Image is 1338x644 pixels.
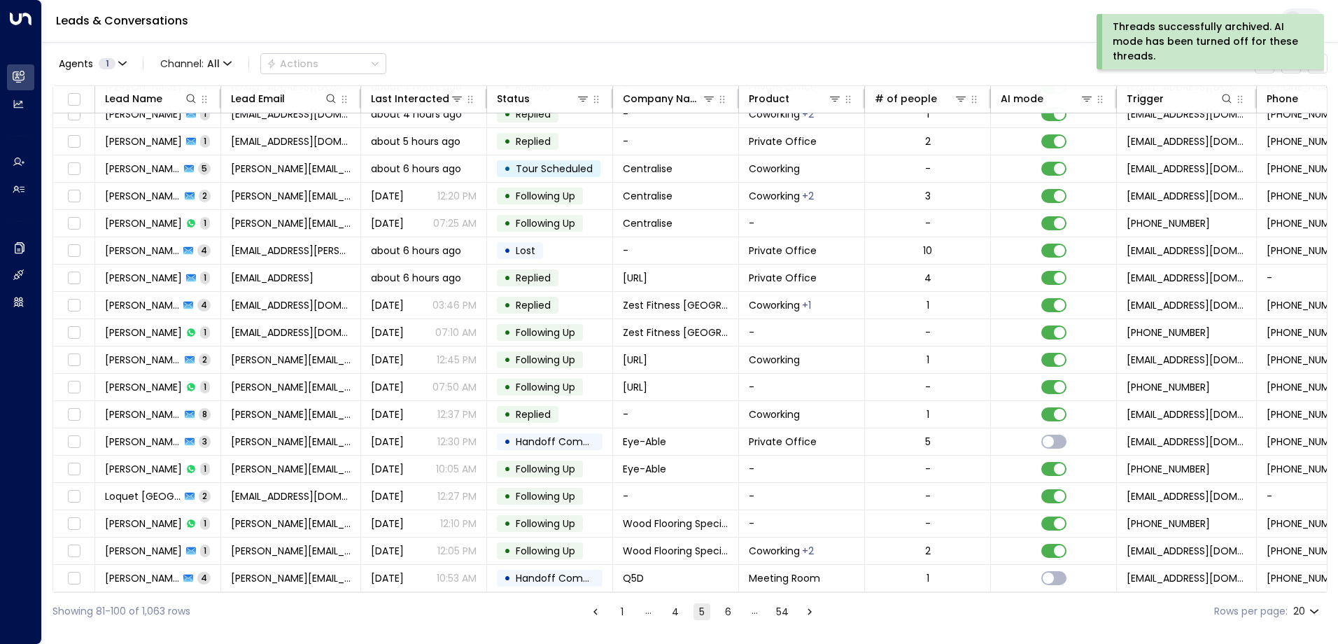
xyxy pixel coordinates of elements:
[720,603,737,620] button: Go to page 6
[105,298,179,312] span: Zoe Paxton
[59,59,93,69] span: Agents
[623,189,672,203] span: Centralise
[802,189,814,203] div: Dedicated Desk,Private Office
[504,211,511,235] div: •
[516,435,614,449] span: Handoff Completed
[200,545,210,556] span: 1
[749,407,800,421] span: Coworking
[925,134,931,148] div: 2
[371,216,404,230] span: Yesterday
[371,90,449,107] div: Last Interacted
[802,544,814,558] div: Dedicated Desk,Private Office
[516,380,575,394] span: Following Up
[437,353,477,367] p: 12:45 PM
[1127,134,1246,148] span: sales@newflex.com
[200,217,210,229] span: 1
[925,189,931,203] div: 3
[105,189,181,203] span: Jeremy Williamson
[199,190,211,202] span: 2
[197,244,211,256] span: 4
[231,380,351,394] span: caroline.burwood@annalise.ai
[623,435,666,449] span: Eye-Able
[773,603,791,620] button: Go to page 54
[105,90,162,107] div: Lead Name
[371,517,404,531] span: Yesterday
[105,162,180,176] span: Jeremy Williamson
[739,483,865,510] td: -
[65,379,83,396] span: Toggle select row
[1127,162,1246,176] span: sales@newflex.com
[1001,90,1094,107] div: AI mode
[504,129,511,153] div: •
[1001,90,1043,107] div: AI mode
[749,571,820,585] span: Meeting Room
[923,244,932,258] div: 10
[231,189,351,203] span: jeremy@centralise.com
[65,515,83,533] span: Toggle select row
[231,271,314,285] span: larab@kythera.ai
[231,325,351,339] span: zrichardson@hotmail.co.uk
[623,325,728,339] span: Zest Fitness Berkshire
[105,462,182,476] span: Tom Gehring
[65,433,83,451] span: Toggle select row
[231,517,351,531] span: steve@woodflooringspecialists.com
[516,517,575,531] span: Following Up
[925,489,931,503] div: -
[1127,90,1234,107] div: Trigger
[155,54,237,73] button: Channel:All
[231,298,351,312] span: zrichardson@hotmail.co.uk
[231,407,351,421] span: helen.dorrity@gmail.com
[1127,435,1246,449] span: sales@newflex.com
[623,298,728,312] span: Zest Fitness Berkshire
[749,353,800,367] span: Coworking
[65,324,83,342] span: Toggle select row
[437,489,477,503] p: 12:27 PM
[200,135,210,147] span: 1
[1127,544,1246,558] span: sales@newflex.com
[623,353,647,367] span: annalise.ai
[200,326,210,338] span: 1
[497,90,530,107] div: Status
[739,374,865,400] td: -
[516,216,575,230] span: Following Up
[516,107,551,121] span: Replied
[371,134,460,148] span: about 5 hours ago
[613,237,739,264] td: -
[504,539,511,563] div: •
[231,90,285,107] div: Lead Email
[623,90,716,107] div: Company Name
[65,106,83,123] span: Toggle select row
[1127,298,1246,312] span: sales@newflex.com
[371,571,404,585] span: Yesterday
[504,457,511,481] div: •
[749,435,817,449] span: Private Office
[432,298,477,312] p: 03:46 PM
[65,188,83,205] span: Toggle select row
[586,603,819,620] nav: pagination navigation
[925,216,931,230] div: -
[105,407,181,421] span: Helen Dorrity
[504,430,511,454] div: •
[504,157,511,181] div: •
[504,375,511,399] div: •
[200,463,210,475] span: 1
[65,406,83,423] span: Toggle select row
[516,189,575,203] span: Following Up
[749,189,800,203] span: Coworking
[155,54,237,73] span: Channel:
[749,107,800,121] span: Coworking
[925,380,931,394] div: -
[749,90,842,107] div: Product
[65,133,83,150] span: Toggle select row
[260,53,386,74] button: Actions
[65,269,83,287] span: Toggle select row
[749,298,800,312] span: Coworking
[623,216,672,230] span: Centralise
[739,210,865,237] td: -
[1127,489,1246,503] span: sales@newflex.com
[613,483,739,510] td: -
[371,271,461,285] span: about 6 hours ago
[516,353,575,367] span: Following Up
[925,325,931,339] div: -
[623,544,728,558] span: Wood Flooring Specialists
